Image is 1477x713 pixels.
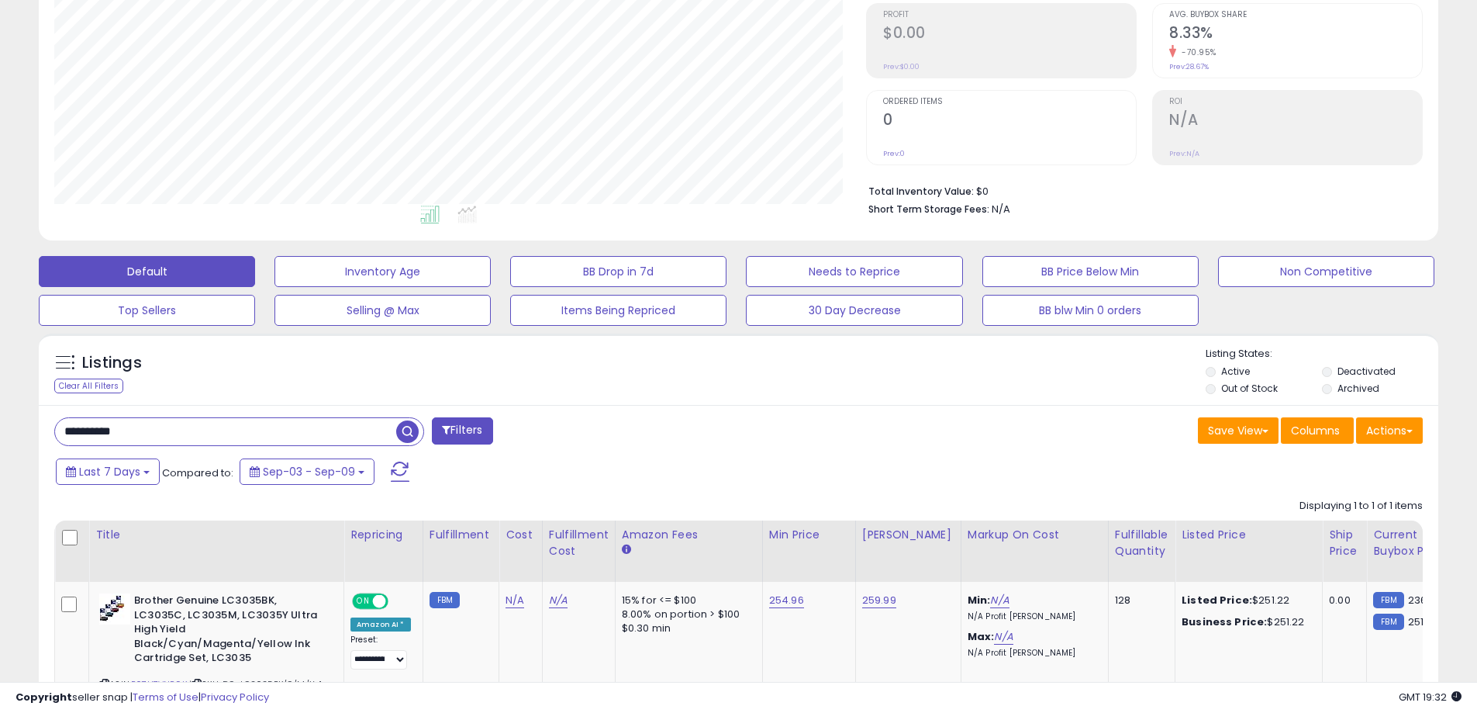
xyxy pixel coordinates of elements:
[350,618,411,632] div: Amazon AI *
[622,607,751,621] div: 8.00% on portion > $100
[510,295,726,326] button: Items Being Repriced
[430,527,492,543] div: Fulfillment
[968,629,995,644] b: Max:
[1182,593,1252,607] b: Listed Price:
[510,256,726,287] button: BB Drop in 7d
[162,466,233,480] span: Compared to:
[990,593,1009,608] a: N/A
[1399,690,1461,704] span: 2025-09-17 19:32 GMT
[39,295,255,326] button: Top Sellers
[1329,594,1354,607] div: 0.00
[82,352,142,374] h5: Listings
[968,611,1096,622] p: N/A Profit [PERSON_NAME]
[240,459,374,485] button: Sep-03 - Sep-09
[622,543,631,557] small: Amazon Fees.
[968,527,1102,543] div: Markup on Cost
[862,593,896,608] a: 259.99
[54,379,123,393] div: Clear All Filters
[350,635,411,670] div: Preset:
[868,202,989,216] b: Short Term Storage Fees:
[992,202,1010,216] span: N/A
[622,621,751,635] div: $0.30 min
[133,690,198,704] a: Terms of Use
[1299,499,1423,514] div: Displaying 1 to 1 of 1 items
[883,11,1136,19] span: Profit
[1408,614,1439,629] span: 251.22
[868,181,1411,199] li: $0
[274,256,491,287] button: Inventory Age
[961,521,1108,582] th: The percentage added to the cost of goods (COGS) that forms the calculator for Min & Max prices.
[1115,594,1163,607] div: 128
[1373,614,1403,630] small: FBM
[1176,47,1216,58] small: -70.95%
[968,648,1096,659] p: N/A Profit [PERSON_NAME]
[39,256,255,287] button: Default
[1169,11,1422,19] span: Avg. Buybox Share
[430,592,460,608] small: FBM
[883,62,920,71] small: Prev: $0.00
[746,256,962,287] button: Needs to Reprice
[622,594,751,607] div: 15% for <= $100
[506,527,536,543] div: Cost
[1115,527,1168,559] div: Fulfillable Quantity
[622,527,756,543] div: Amazon Fees
[1373,527,1453,559] div: Current Buybox Price
[1337,382,1379,395] label: Archived
[1169,62,1209,71] small: Prev: 28.67%
[99,594,130,625] img: 41YGHCn7HBL._SL40_.jpg
[1169,24,1422,45] h2: 8.33%
[201,690,269,704] a: Privacy Policy
[1198,417,1279,444] button: Save View
[1169,98,1422,106] span: ROI
[982,295,1199,326] button: BB blw Min 0 orders
[883,149,905,158] small: Prev: 0
[386,595,411,608] span: OFF
[1182,614,1267,629] b: Business Price:
[1182,615,1310,629] div: $251.22
[350,527,416,543] div: Repricing
[883,24,1136,45] h2: $0.00
[1218,256,1434,287] button: Non Competitive
[16,690,72,704] strong: Copyright
[1408,593,1442,607] span: 236.99
[1182,594,1310,607] div: $251.22
[16,691,269,705] div: seller snap | |
[1373,592,1403,608] small: FBM
[1291,423,1340,438] span: Columns
[769,527,849,543] div: Min Price
[769,593,804,608] a: 254.96
[1337,365,1396,378] label: Deactivated
[549,593,568,608] a: N/A
[1169,149,1199,158] small: Prev: N/A
[994,629,1013,645] a: N/A
[549,527,609,559] div: Fulfillment Cost
[1281,417,1354,444] button: Columns
[1329,527,1360,559] div: Ship Price
[506,593,524,608] a: N/A
[883,111,1136,132] h2: 0
[862,527,954,543] div: [PERSON_NAME]
[1221,382,1278,395] label: Out of Stock
[432,417,492,445] button: Filters
[746,295,962,326] button: 30 Day Decrease
[95,527,337,543] div: Title
[968,593,991,607] b: Min:
[79,464,140,479] span: Last 7 Days
[982,256,1199,287] button: BB Price Below Min
[1169,111,1422,132] h2: N/A
[1221,365,1250,378] label: Active
[274,295,491,326] button: Selling @ Max
[354,595,373,608] span: ON
[868,185,974,198] b: Total Inventory Value:
[883,98,1136,106] span: Ordered Items
[56,459,160,485] button: Last 7 Days
[134,594,323,670] b: Brother Genuine LC3035BK, LC3035C, LC3035M, LC3035Y Ultra High Yield Black/Cyan/Magenta/Yellow In...
[1206,347,1438,362] p: Listing States:
[263,464,355,479] span: Sep-03 - Sep-09
[1182,527,1316,543] div: Listed Price
[1356,417,1423,444] button: Actions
